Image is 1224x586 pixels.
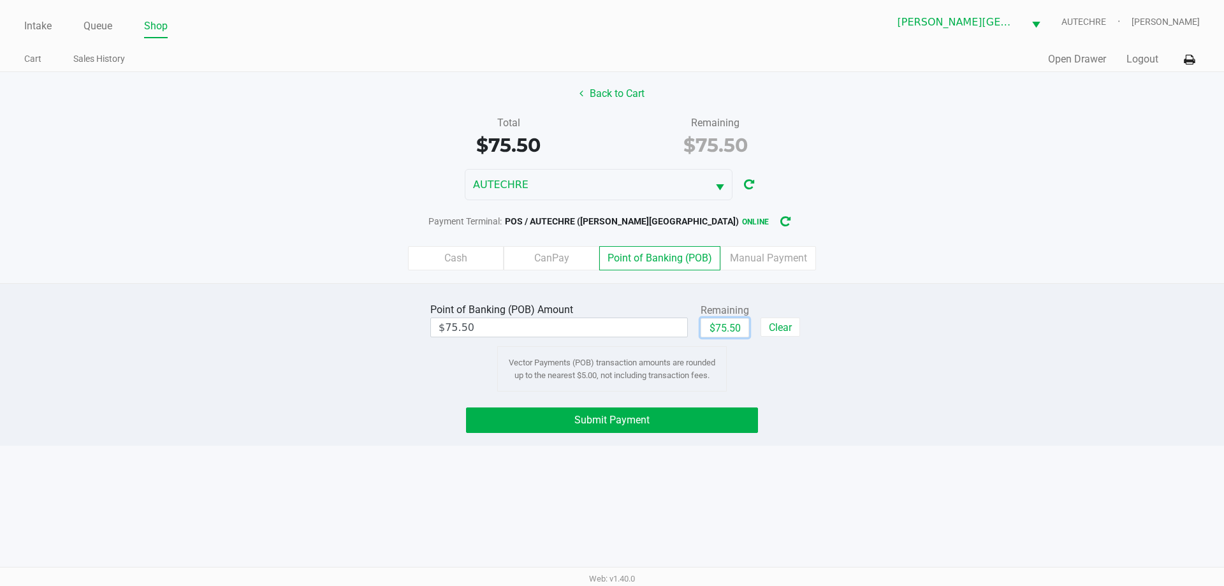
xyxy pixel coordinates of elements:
[466,407,758,433] button: Submit Payment
[571,82,653,106] button: Back to Cart
[708,170,732,200] button: Select
[24,51,41,67] a: Cart
[622,115,810,131] div: Remaining
[622,131,810,159] div: $75.50
[428,216,502,226] span: Payment Terminal:
[574,414,650,426] span: Submit Payment
[505,216,739,226] span: POS / AUTECHRE ([PERSON_NAME][GEOGRAPHIC_DATA])
[84,17,112,35] a: Queue
[73,51,125,67] a: Sales History
[599,246,720,270] label: Point of Banking (POB)
[430,302,578,318] div: Point of Banking (POB) Amount
[497,346,727,392] div: Vector Payments (POB) transaction amounts are rounded up to the nearest $5.00, not including tran...
[1126,52,1158,67] button: Logout
[720,246,816,270] label: Manual Payment
[504,246,599,270] label: CanPay
[414,131,602,159] div: $75.50
[742,217,769,226] span: online
[589,574,635,583] span: Web: v1.40.0
[701,318,749,337] button: $75.50
[24,17,52,35] a: Intake
[761,318,800,337] button: Clear
[144,17,168,35] a: Shop
[473,177,700,193] span: AUTECHRE
[1024,7,1048,37] button: Select
[414,115,602,131] div: Total
[1132,15,1200,29] span: [PERSON_NAME]
[1048,52,1106,67] button: Open Drawer
[408,246,504,270] label: Cash
[898,15,1016,30] span: [PERSON_NAME][GEOGRAPHIC_DATA]
[1061,15,1132,29] span: AUTECHRE
[701,303,749,318] div: Remaining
